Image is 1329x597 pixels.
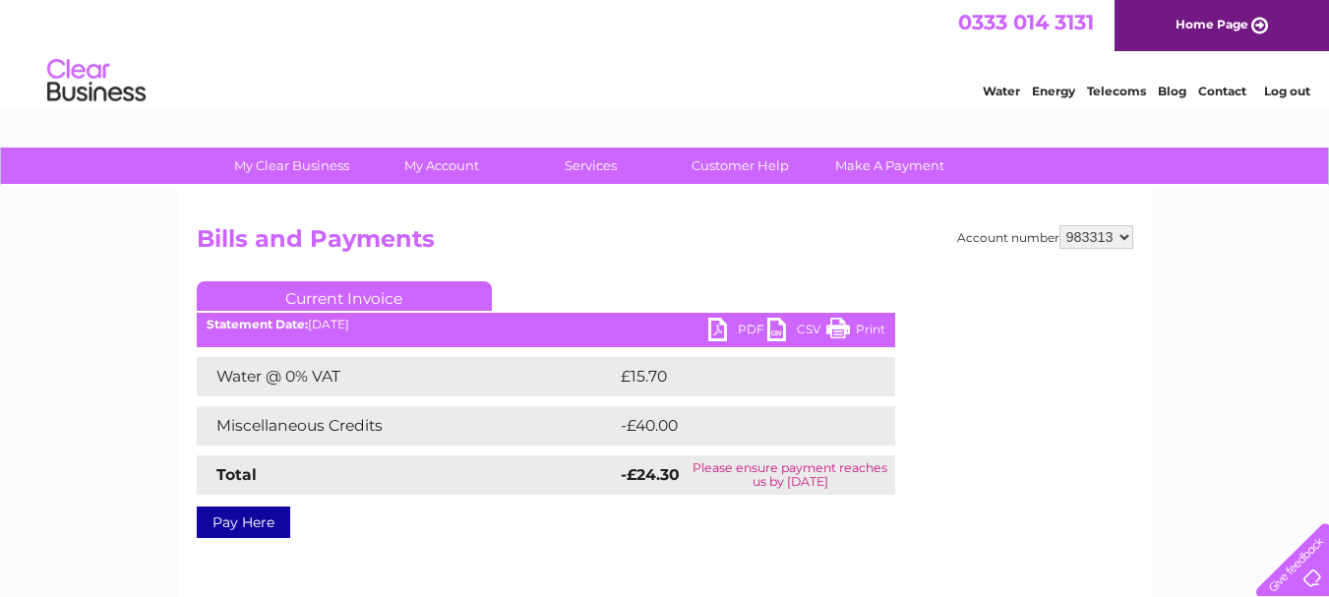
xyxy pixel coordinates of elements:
a: Water [983,84,1020,98]
td: -£40.00 [616,406,860,446]
h2: Bills and Payments [197,225,1133,263]
a: My Clear Business [211,148,373,184]
td: £15.70 [616,357,854,396]
img: logo.png [46,51,147,111]
a: Pay Here [197,507,290,538]
a: Customer Help [659,148,821,184]
a: Energy [1032,84,1075,98]
a: Blog [1158,84,1186,98]
a: Current Invoice [197,281,492,311]
a: Services [510,148,672,184]
div: [DATE] [197,318,895,331]
td: Please ensure payment reaches us by [DATE] [686,455,895,495]
a: Telecoms [1087,84,1146,98]
a: Log out [1264,84,1310,98]
a: Make A Payment [809,148,971,184]
a: 0333 014 3131 [958,10,1094,34]
div: Account number [957,225,1133,249]
a: Print [826,318,885,346]
a: My Account [360,148,522,184]
div: Clear Business is a trading name of Verastar Limited (registered in [GEOGRAPHIC_DATA] No. 3667643... [201,11,1130,95]
strong: -£24.30 [621,465,680,484]
a: PDF [708,318,767,346]
a: Contact [1198,84,1246,98]
strong: Total [216,465,257,484]
a: CSV [767,318,826,346]
td: Water @ 0% VAT [197,357,616,396]
td: Miscellaneous Credits [197,406,616,446]
b: Statement Date: [207,317,308,331]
